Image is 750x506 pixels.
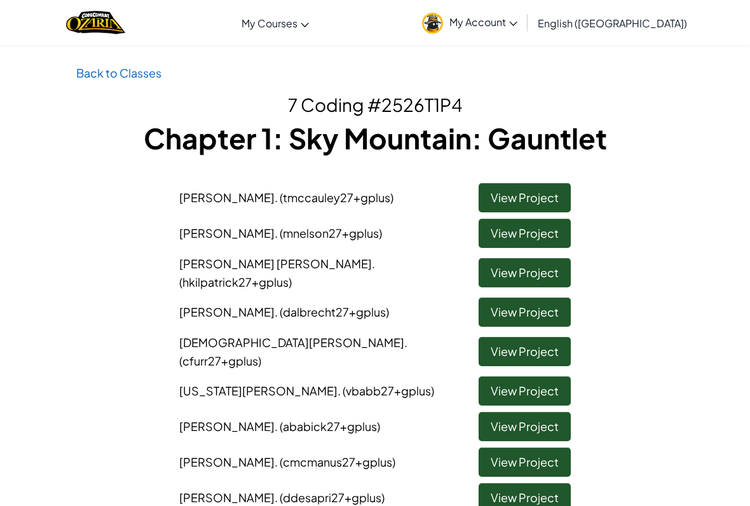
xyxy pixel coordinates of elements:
[449,15,517,29] span: My Account
[275,455,395,469] span: . (cmcmanus27+gplus)
[275,304,389,319] span: . (dalbrecht27+gplus)
[179,190,393,205] span: [PERSON_NAME]
[275,419,380,434] span: . (ababick27+gplus)
[479,448,571,477] a: View Project
[479,337,571,366] a: View Project
[531,6,693,40] a: English ([GEOGRAPHIC_DATA])
[179,419,380,434] span: [PERSON_NAME]
[275,190,393,205] span: . (tmccauley27+gplus)
[479,297,571,327] a: View Project
[479,412,571,441] a: View Project
[179,256,375,289] span: [PERSON_NAME] [PERSON_NAME]
[179,383,434,398] span: [US_STATE][PERSON_NAME]
[76,118,674,158] h1: Chapter 1: Sky Mountain: Gauntlet
[76,65,161,80] a: Back to Classes
[66,10,125,36] img: Home
[66,10,125,36] a: Ozaria by CodeCombat logo
[242,17,297,30] span: My Courses
[179,455,395,469] span: [PERSON_NAME]
[479,376,571,406] a: View Project
[179,335,407,368] span: . (cfurr27+gplus)
[538,17,687,30] span: English ([GEOGRAPHIC_DATA])
[179,335,407,368] span: [DEMOGRAPHIC_DATA][PERSON_NAME]
[76,92,674,118] h2: 7 Coding #2526T1P4
[479,258,571,287] a: View Project
[337,383,434,398] span: . (vbabb27+gplus)
[179,304,389,319] span: [PERSON_NAME]
[275,226,382,240] span: . (mnelson27+gplus)
[179,226,382,240] span: [PERSON_NAME]
[479,183,571,212] a: View Project
[179,490,385,505] span: [PERSON_NAME]
[179,256,375,289] span: . (hkilpatrick27+gplus)
[235,6,315,40] a: My Courses
[479,219,571,248] a: View Project
[416,3,524,43] a: My Account
[275,490,385,505] span: . (ddesapri27+gplus)
[422,13,443,34] img: avatar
